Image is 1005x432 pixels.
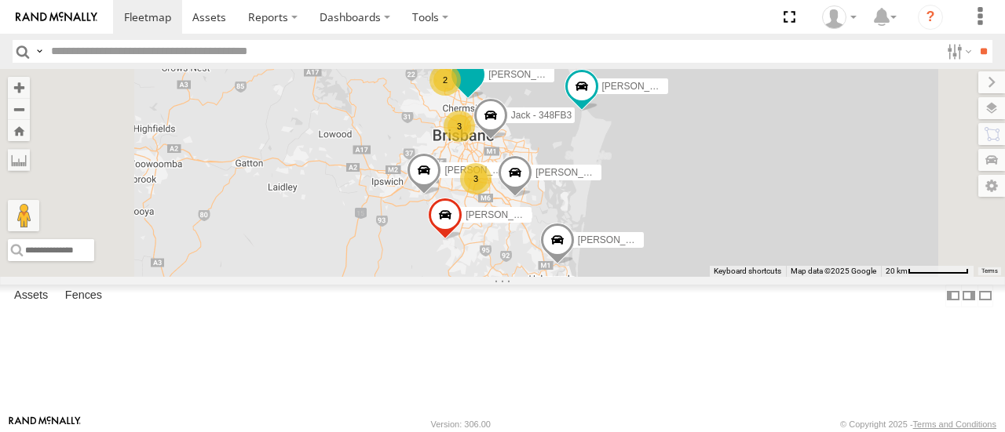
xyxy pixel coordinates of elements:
[791,267,876,275] span: Map data ©2025 Google
[9,416,81,432] a: Visit our Website
[578,234,696,245] span: [PERSON_NAME] - 842JY2
[886,267,908,275] span: 20 km
[945,285,961,307] label: Dock Summary Table to the Left
[817,5,862,29] div: Marco DiBenedetto
[913,419,996,429] a: Terms and Conditions
[8,77,30,98] button: Zoom in
[981,267,998,274] a: Terms (opens in new tab)
[840,419,996,429] div: © Copyright 2025 -
[431,419,491,429] div: Version: 306.00
[444,165,596,176] span: [PERSON_NAME] B - Corolla Hatch
[16,12,97,23] img: rand-logo.svg
[511,110,572,121] span: Jack - 348FB3
[57,285,110,307] label: Fences
[466,210,643,221] span: [PERSON_NAME] 366JK9 - Corolla Hatch
[8,149,30,171] label: Measure
[941,40,974,63] label: Search Filter Options
[978,175,1005,197] label: Map Settings
[8,120,30,141] button: Zoom Home
[881,266,974,277] button: Map Scale: 20 km per 74 pixels
[535,168,674,179] span: [PERSON_NAME] 019IP4 - Hilux
[6,285,56,307] label: Assets
[429,64,461,96] div: 2
[460,163,492,194] div: 3
[602,81,720,92] span: [PERSON_NAME]- 817BG4
[444,111,475,142] div: 3
[488,70,610,81] span: [PERSON_NAME] - 063 EB2
[8,200,39,231] button: Drag Pegman onto the map to open Street View
[714,266,781,277] button: Keyboard shortcuts
[33,40,46,63] label: Search Query
[918,5,943,30] i: ?
[961,285,977,307] label: Dock Summary Table to the Right
[8,98,30,120] button: Zoom out
[978,285,993,307] label: Hide Summary Table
